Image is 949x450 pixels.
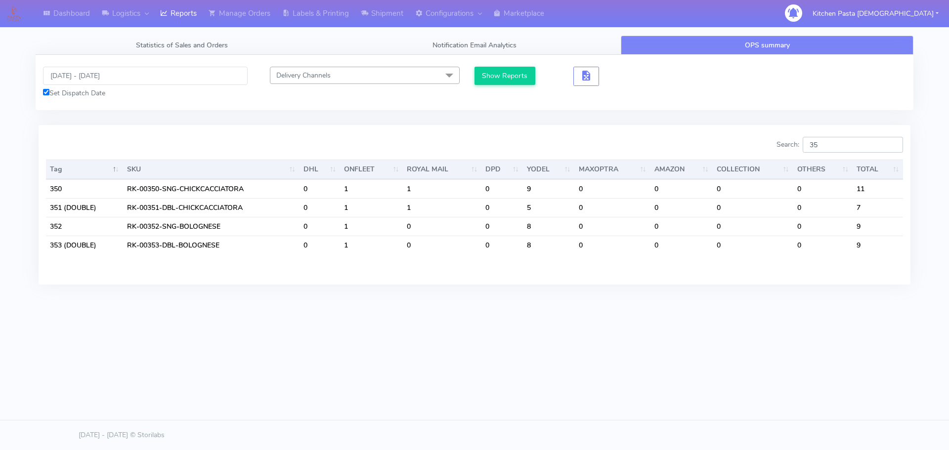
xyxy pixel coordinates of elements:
[650,217,713,236] td: 0
[713,236,793,254] td: 0
[575,160,650,179] th: MAXOPTRA : activate to sort column ascending
[803,137,903,153] input: Search:
[523,236,575,254] td: 8
[340,198,403,217] td: 1
[523,198,575,217] td: 5
[340,217,403,236] td: 1
[123,236,300,254] td: RK-00353-DBL-BOLOGNESE
[474,67,535,85] button: Show Reports
[123,198,300,217] td: RK-00351-DBL-CHICKCACCIATORA
[575,198,650,217] td: 0
[300,217,340,236] td: 0
[650,179,713,198] td: 0
[853,236,903,254] td: 9
[481,179,523,198] td: 0
[276,71,331,80] span: Delivery Channels
[136,41,228,50] span: Statistics of Sales and Orders
[340,236,403,254] td: 1
[713,198,793,217] td: 0
[300,160,340,179] th: DHL : activate to sort column ascending
[853,198,903,217] td: 7
[43,67,248,85] input: Pick the Daterange
[523,217,575,236] td: 8
[300,198,340,217] td: 0
[745,41,790,50] span: OPS summary
[123,179,300,198] td: RK-00350-SNG-CHICKCACCIATORA
[793,236,853,254] td: 0
[793,179,853,198] td: 0
[403,179,481,198] td: 1
[46,160,123,179] th: Tag: activate to sort column descending
[650,160,713,179] th: AMAZON : activate to sort column ascending
[793,198,853,217] td: 0
[481,236,523,254] td: 0
[432,41,517,50] span: Notification Email Analytics
[403,160,481,179] th: ROYAL MAIL : activate to sort column ascending
[403,198,481,217] td: 1
[805,3,946,24] button: Kitchen Pasta [DEMOGRAPHIC_DATA]
[123,217,300,236] td: RK-00352-SNG-BOLOGNESE
[713,179,793,198] td: 0
[523,179,575,198] td: 9
[481,160,523,179] th: DPD : activate to sort column ascending
[481,217,523,236] td: 0
[481,198,523,217] td: 0
[403,236,481,254] td: 0
[853,160,903,179] th: TOTAL : activate to sort column ascending
[300,236,340,254] td: 0
[575,179,650,198] td: 0
[300,179,340,198] td: 0
[713,217,793,236] td: 0
[523,160,575,179] th: YODEL : activate to sort column ascending
[776,137,903,153] label: Search:
[403,217,481,236] td: 0
[713,160,793,179] th: COLLECTION : activate to sort column ascending
[853,217,903,236] td: 9
[575,217,650,236] td: 0
[46,217,123,236] td: 352
[46,236,123,254] td: 353 (DOUBLE)
[575,236,650,254] td: 0
[853,179,903,198] td: 11
[340,160,403,179] th: ONFLEET : activate to sort column ascending
[650,198,713,217] td: 0
[46,179,123,198] td: 350
[43,88,248,98] div: Set Dispatch Date
[36,36,913,55] ul: Tabs
[340,179,403,198] td: 1
[46,198,123,217] td: 351 (DOUBLE)
[123,160,300,179] th: SKU: activate to sort column ascending
[793,160,853,179] th: OTHERS : activate to sort column ascending
[650,236,713,254] td: 0
[793,217,853,236] td: 0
